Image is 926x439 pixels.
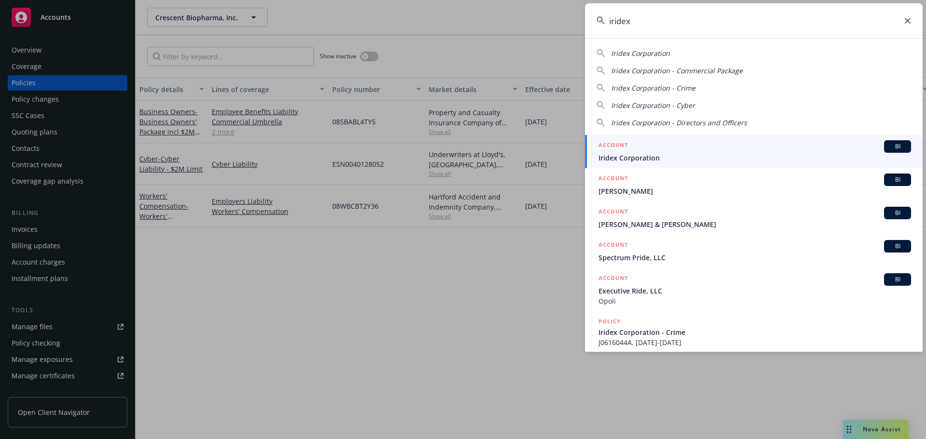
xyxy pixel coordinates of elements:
[888,142,907,151] span: BI
[599,153,911,163] span: Iridex Corporation
[888,275,907,284] span: BI
[888,175,907,184] span: BI
[585,3,923,38] input: Search...
[599,296,911,306] span: Opoli
[611,118,747,127] span: Iridex Corporation - Directors and Officers
[585,235,923,268] a: ACCOUNTBISpectrum Pride, LLC
[611,83,695,93] span: Iridex Corporation - Crime
[599,317,621,326] h5: POLICY
[599,219,911,229] span: [PERSON_NAME] & [PERSON_NAME]
[599,207,628,218] h5: ACCOUNT
[599,327,911,337] span: Iridex Corporation - Crime
[888,242,907,251] span: BI
[599,173,628,185] h5: ACCOUNT
[611,66,743,75] span: Iridex Corporation - Commercial Package
[599,253,911,263] span: Spectrum Pride, LLC
[888,209,907,217] span: BI
[599,186,911,196] span: [PERSON_NAME]
[599,240,628,252] h5: ACCOUNT
[585,311,923,353] a: POLICYIridex Corporation - CrimeJ0616044A, [DATE]-[DATE]
[599,140,628,152] h5: ACCOUNT
[611,101,695,110] span: Iridex Corporation - Cyber
[585,268,923,311] a: ACCOUNTBIExecutive Ride, LLCOpoli
[585,201,923,235] a: ACCOUNTBI[PERSON_NAME] & [PERSON_NAME]
[585,168,923,201] a: ACCOUNTBI[PERSON_NAME]
[585,135,923,168] a: ACCOUNTBIIridex Corporation
[611,49,670,58] span: Iridex Corporation
[599,337,911,347] span: J0616044A, [DATE]-[DATE]
[599,273,628,285] h5: ACCOUNT
[599,286,911,296] span: Executive Ride, LLC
